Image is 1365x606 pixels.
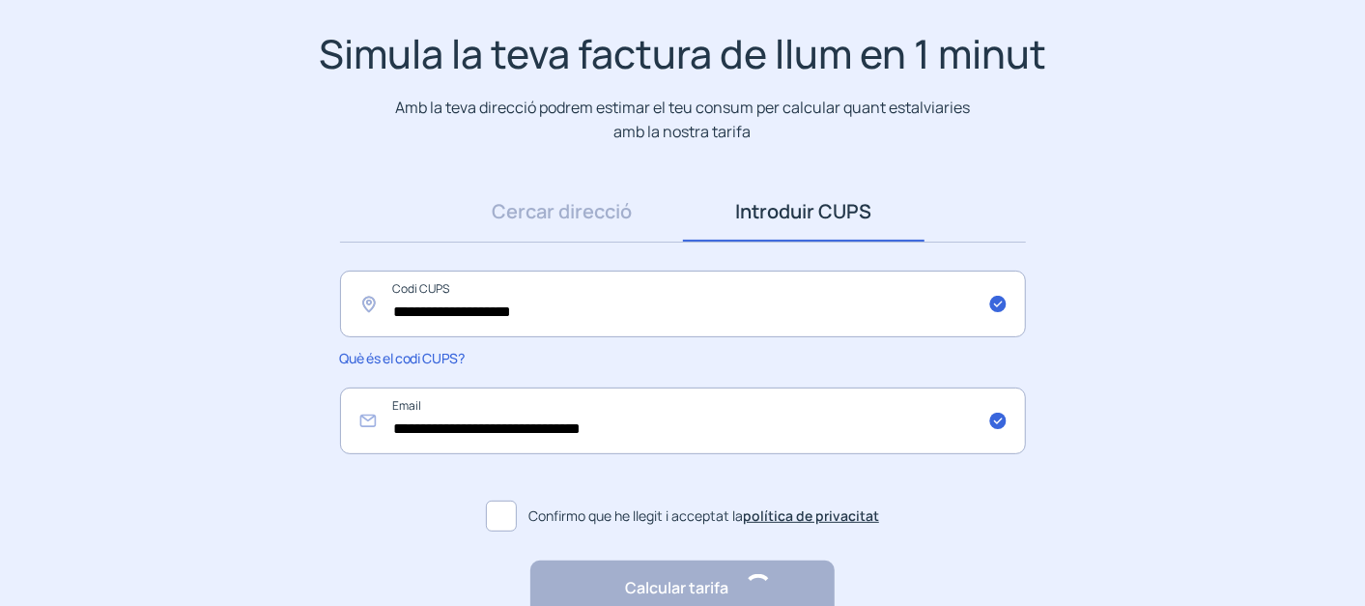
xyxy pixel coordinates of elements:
a: Cercar direcció [441,182,683,242]
a: Introduir CUPS [683,182,924,242]
span: Confirmo que he llegit i acceptat la [528,505,879,527]
p: Amb la teva direcció podrem estimar el teu consum per calcular quant estalviaries amb la nostra t... [391,96,974,143]
a: política de privacitat [743,506,879,525]
span: Què és el codi CUPS? [340,349,465,367]
h1: Simula la teva factura de llum en 1 minut [319,30,1046,77]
